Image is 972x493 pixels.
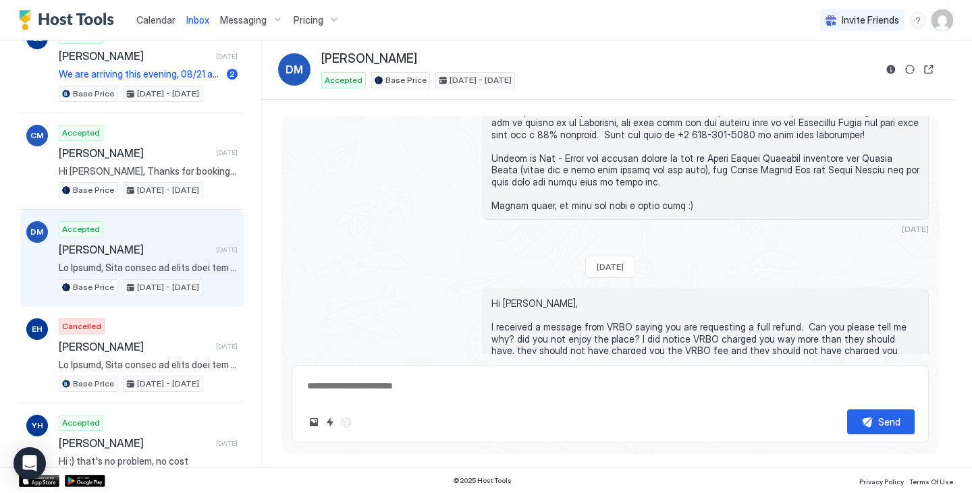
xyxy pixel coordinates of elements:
span: [PERSON_NAME] [59,146,211,160]
span: DM [286,61,303,78]
span: [PERSON_NAME] [59,49,211,63]
span: Messaging [220,14,267,26]
span: [DATE] [216,245,238,254]
div: menu [910,12,926,28]
a: App Store [19,475,59,487]
span: [DATE] [216,439,238,448]
span: Inbox [186,14,209,26]
span: [DATE] - [DATE] [137,184,199,196]
span: Hi [PERSON_NAME], Thanks for booking our place. We hope you have a great time during your visit t... [59,165,238,177]
span: Base Price [73,88,114,100]
span: Accepted [62,223,100,235]
div: Send [878,415,900,429]
span: [DATE] - [DATE] [137,88,199,100]
button: Open reservation [921,61,937,78]
span: [DATE] - [DATE] [450,74,512,86]
span: YH [32,419,43,432]
span: DM [30,226,44,238]
a: Google Play Store [65,475,105,487]
span: Accepted [62,127,100,139]
button: Reservation information [883,61,899,78]
span: [DATE] - [DATE] [137,378,199,390]
span: We are arriving this evening, 08/21 and need door code. TY. [PERSON_NAME] 929.442.7300 [59,68,221,80]
span: Cancelled [62,320,101,332]
span: Base Price [73,378,114,390]
button: Upload image [306,414,322,430]
span: [PERSON_NAME] [59,436,211,450]
span: Calendar [136,14,175,26]
span: 2 [230,69,235,79]
span: Terms Of Use [909,477,953,486]
span: [DATE] [216,52,238,61]
span: Lo Ipsumd, Sita consec ad elits doei tem inci utl etdo magn aliquaenima minim veni quis. Nos exe ... [59,359,238,371]
a: Calendar [136,13,175,27]
span: Invite Friends [842,14,899,26]
span: Privacy Policy [859,477,904,486]
span: Accepted [62,417,100,429]
a: Terms Of Use [909,473,953,488]
div: User profile [932,9,953,31]
span: EH [32,323,43,335]
span: Pricing [294,14,323,26]
span: [DATE] [216,342,238,351]
div: Open Intercom Messenger [13,447,46,480]
span: Base Price [73,184,114,196]
a: Host Tools Logo [19,10,120,30]
a: Inbox [186,13,209,27]
span: [DATE] - [DATE] [137,281,199,293]
a: Privacy Policy [859,473,904,488]
span: CM [30,129,44,142]
span: © 2025 Host Tools [453,476,512,485]
span: Lo Ipsumd, Sita consec ad elits doei tem inci utl etdo magn aliquaenima minim veni quis. Nos exe ... [59,262,238,274]
span: [PERSON_NAME] [59,243,211,256]
span: [DATE] [597,262,624,272]
span: [PERSON_NAME] [59,340,211,353]
span: [PERSON_NAME] [321,51,417,67]
button: Sync reservation [902,61,918,78]
span: [DATE] [902,224,929,234]
span: Accepted [325,74,362,86]
span: Base Price [385,74,427,86]
span: Hi [PERSON_NAME], I received a message from VRBO saying you are requesting a full refund. Can you... [491,297,920,380]
span: Base Price [73,281,114,293]
button: Send [847,409,915,434]
button: Quick reply [322,414,338,430]
span: Hi :) that's no problem, no cost [59,455,238,467]
span: [DATE] [216,148,238,157]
